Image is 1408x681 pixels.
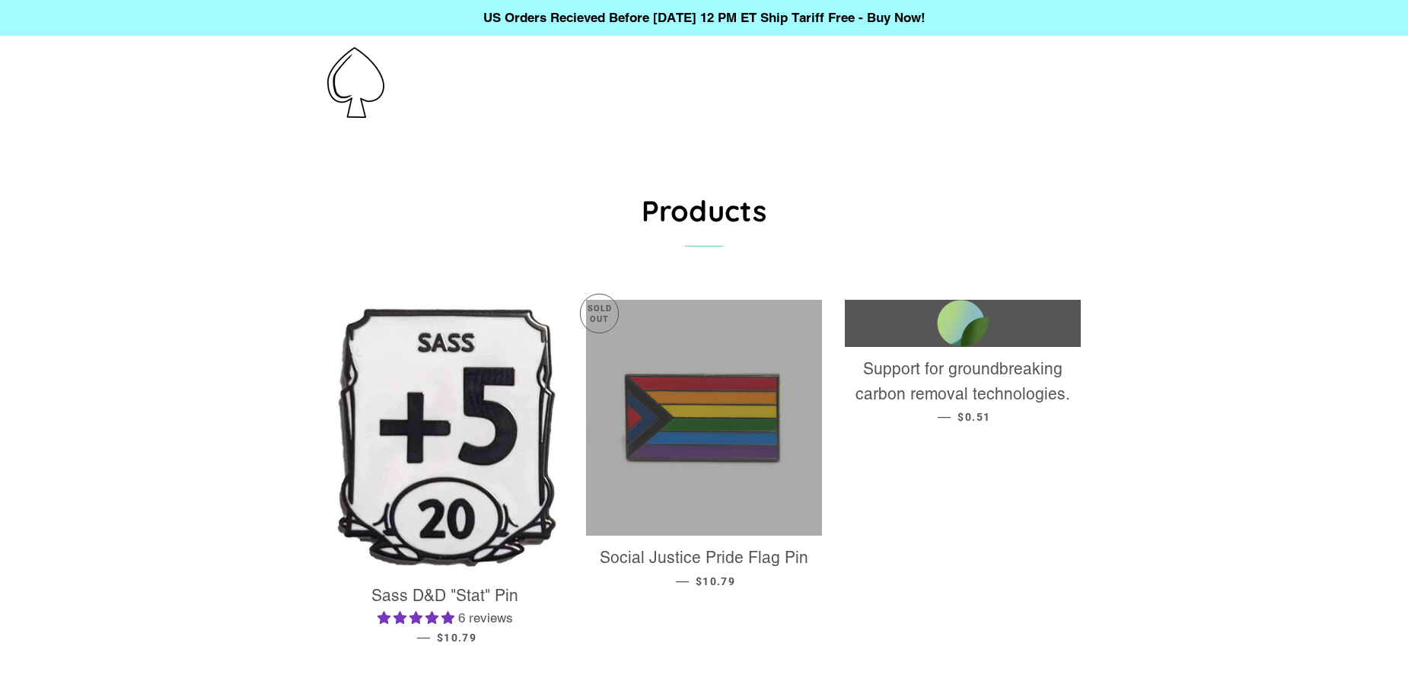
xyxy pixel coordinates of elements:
[845,347,1081,437] a: Support for groundbreaking carbon removal technologies. — $0.51
[937,300,989,347] img: Support for groundbreaking carbon removal technologies.
[377,610,458,625] span: 5.00 stars
[696,575,735,587] span: $10.79
[586,536,822,600] a: Social Justice Pride Flag Pin — $10.79
[600,548,808,567] span: Social Justice Pride Flag Pin
[581,294,618,333] p: Sold Out
[327,300,563,574] img: Sass D&D "Stat" Pin - Pin-Ace
[938,409,951,424] span: —
[855,359,1070,403] span: Support for groundbreaking carbon removal technologies.
[676,573,689,588] span: —
[845,300,1081,347] a: Support for groundbreaking carbon removal technologies.
[586,300,822,536] img: Social Justice Pride Flag Pin - Pin-Ace
[417,629,430,644] span: —
[327,190,1081,231] h1: Products
[957,411,990,423] span: $0.51
[371,586,518,605] span: Sass D&D "Stat" Pin
[327,47,384,118] img: Pin-Ace
[458,610,513,625] span: 6 reviews
[327,574,563,657] a: Sass D&D "Stat" Pin 5.00 stars 6 reviews — $10.79
[437,632,476,644] span: $10.79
